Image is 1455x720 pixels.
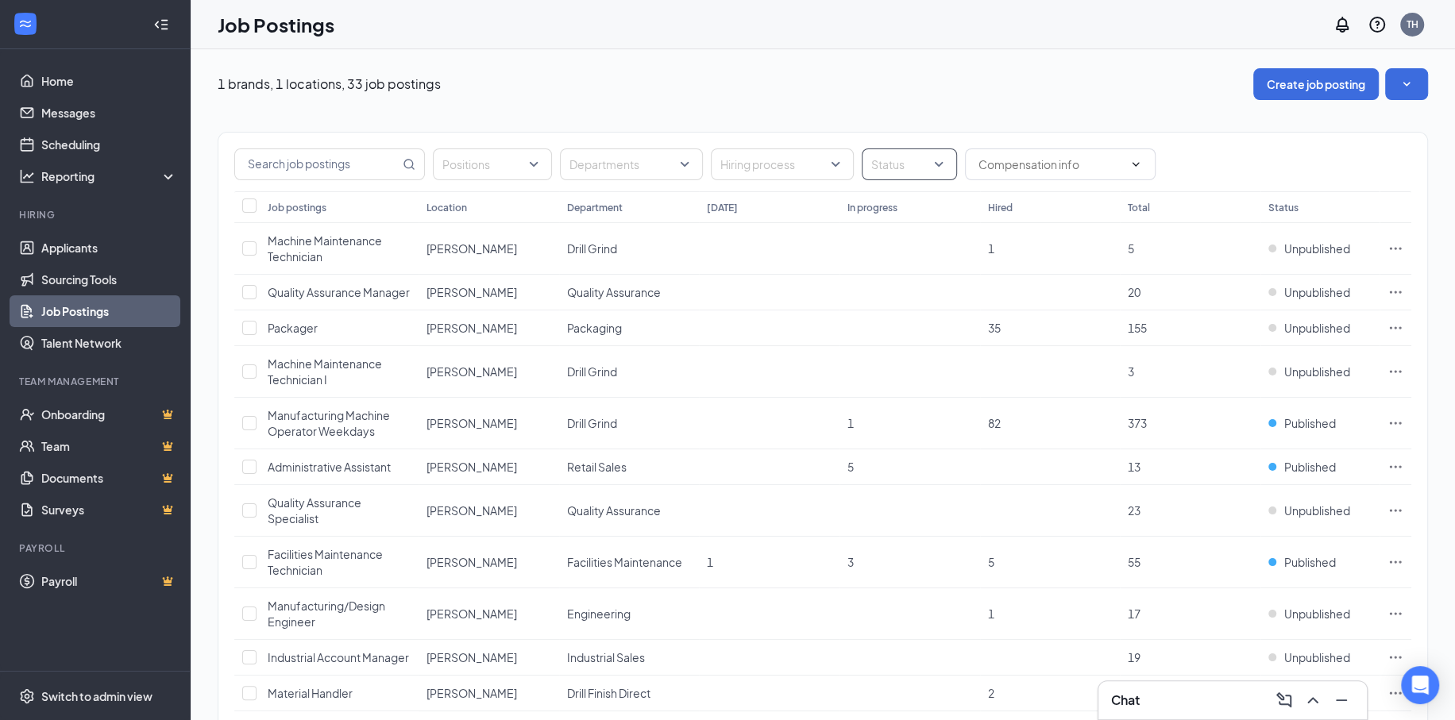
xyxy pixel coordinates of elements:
[988,555,994,569] span: 5
[1387,415,1403,431] svg: Ellipses
[1120,191,1260,223] th: Total
[1284,606,1350,622] span: Unpublished
[1128,416,1147,430] span: 373
[1387,554,1403,570] svg: Ellipses
[1300,687,1326,713] button: ChevronUp
[1128,364,1134,379] span: 3
[19,541,174,555] div: Payroll
[426,555,517,569] span: [PERSON_NAME]
[19,688,35,704] svg: Settings
[1128,606,1140,621] span: 17
[419,537,559,588] td: Ronan
[988,321,1001,335] span: 35
[559,485,700,537] td: Quality Assurance
[1385,68,1428,100] button: SmallChevronDown
[268,285,410,299] span: Quality Assurance Manager
[567,285,661,299] span: Quality Assurance
[1284,459,1336,475] span: Published
[41,327,177,359] a: Talent Network
[1128,460,1140,474] span: 13
[419,640,559,676] td: Ronan
[567,416,617,430] span: Drill Grind
[1401,666,1439,704] div: Open Intercom Messenger
[268,599,385,629] span: Manufacturing/Design Engineer
[41,129,177,160] a: Scheduling
[41,168,178,184] div: Reporting
[41,430,177,462] a: TeamCrown
[41,264,177,295] a: Sourcing Tools
[978,156,1123,173] input: Compensation info
[19,375,174,388] div: Team Management
[1387,606,1403,622] svg: Ellipses
[1128,555,1140,569] span: 55
[559,223,700,275] td: Drill Grind
[1368,15,1387,34] svg: QuestionInfo
[41,462,177,494] a: DocumentsCrown
[426,201,467,214] div: Location
[235,149,399,179] input: Search job postings
[707,555,713,569] span: 1
[153,17,169,33] svg: Collapse
[567,686,650,700] span: Drill Finish Direct
[1387,320,1403,336] svg: Ellipses
[1303,691,1322,710] svg: ChevronUp
[426,650,517,664] span: [PERSON_NAME]
[426,416,517,430] span: [PERSON_NAME]
[567,321,622,335] span: Packaging
[1128,285,1140,299] span: 20
[403,158,415,171] svg: MagnifyingGlass
[1253,68,1379,100] button: Create job posting
[41,65,177,97] a: Home
[268,201,326,214] div: Job postings
[41,399,177,430] a: OnboardingCrown
[19,168,35,184] svg: Analysis
[988,416,1001,430] span: 82
[1260,191,1380,223] th: Status
[419,398,559,449] td: Ronan
[426,503,517,518] span: [PERSON_NAME]
[218,75,441,93] p: 1 brands, 1 locations, 33 job postings
[1284,649,1350,665] span: Unpublished
[1284,554,1336,570] span: Published
[559,449,700,485] td: Retail Sales
[980,191,1121,223] th: Hired
[1407,17,1418,31] div: TH
[426,606,517,621] span: [PERSON_NAME]
[419,223,559,275] td: Ronan
[567,503,661,518] span: Quality Assurance
[1332,691,1351,710] svg: Minimize
[559,346,700,398] td: Drill Grind
[988,606,994,621] span: 1
[17,16,33,32] svg: WorkstreamLogo
[1128,503,1140,518] span: 23
[41,97,177,129] a: Messages
[847,416,854,430] span: 1
[419,346,559,398] td: Ronan
[268,460,391,474] span: Administrative Assistant
[567,606,631,621] span: Engineering
[1387,685,1403,701] svg: Ellipses
[268,356,382,387] span: Machine Maintenance Technician I
[41,494,177,526] a: SurveysCrown
[559,310,700,346] td: Packaging
[1387,502,1403,518] svg: Ellipses
[268,233,382,264] span: Machine Maintenance Technician
[41,565,177,597] a: PayrollCrown
[426,321,517,335] span: [PERSON_NAME]
[1128,321,1147,335] span: 155
[1272,687,1297,713] button: ComposeMessage
[268,321,318,335] span: Packager
[41,688,152,704] div: Switch to admin view
[268,408,390,438] span: Manufacturing Machine Operator Weekdays
[218,11,334,38] h1: Job Postings
[1284,320,1350,336] span: Unpublished
[1333,15,1352,34] svg: Notifications
[988,686,994,700] span: 2
[1284,415,1336,431] span: Published
[559,537,700,588] td: Facilities Maintenance
[268,650,409,664] span: Industrial Account Manager
[559,676,700,711] td: Drill Finish Direct
[988,241,994,256] span: 1
[1111,691,1140,709] h3: Chat
[41,232,177,264] a: Applicants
